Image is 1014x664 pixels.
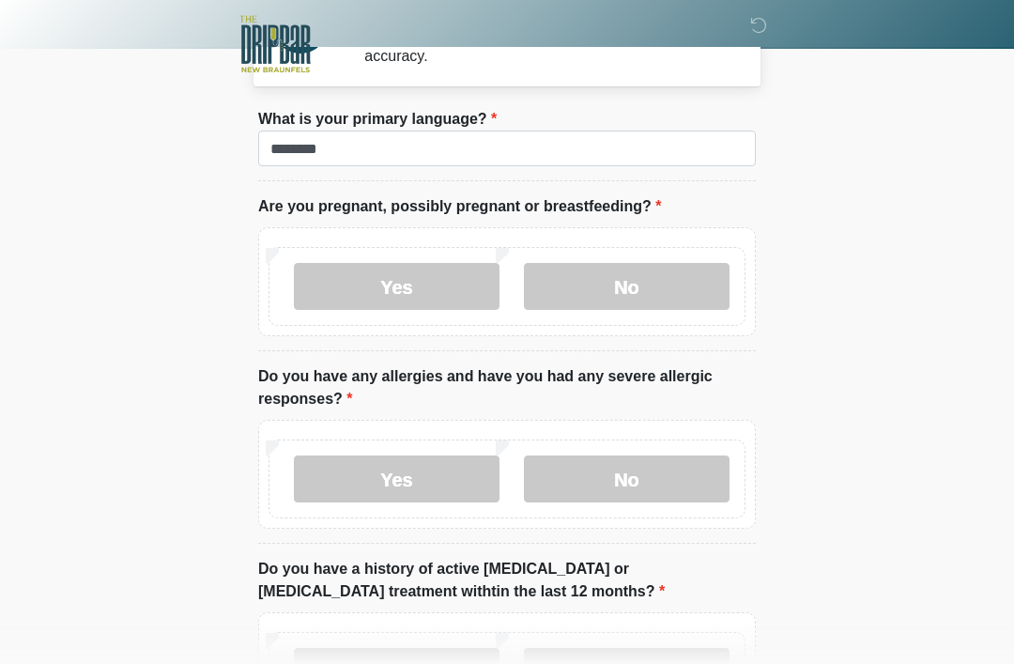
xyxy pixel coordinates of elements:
label: Do you have any allergies and have you had any severe allergic responses? [258,365,756,410]
img: The DRIPBaR - New Braunfels Logo [239,14,311,75]
label: Yes [294,456,499,502]
label: Do you have a history of active [MEDICAL_DATA] or [MEDICAL_DATA] treatment withtin the last 12 mo... [258,558,756,603]
label: What is your primary language? [258,108,497,131]
label: No [524,456,730,502]
label: No [524,263,730,310]
label: Are you pregnant, possibly pregnant or breastfeeding? [258,195,661,218]
label: Yes [294,263,499,310]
